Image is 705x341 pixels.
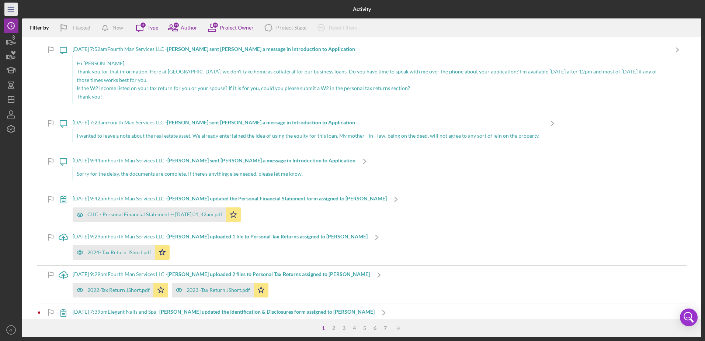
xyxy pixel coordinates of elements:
div: [DATE] 9:29pm Fourth Man Services LLC - [73,271,370,277]
a: [DATE] 9:29pmFourth Man Services LLC -[PERSON_NAME] uploaded 2 files to Personal Tax Returns assi... [54,266,388,303]
div: 2 [329,325,339,331]
b: Activity [353,6,371,12]
div: 3 [339,325,349,331]
div: 6 [370,325,380,331]
div: 4 [349,325,360,331]
p: Thank you for that information. Here at [GEOGRAPHIC_DATA], we don't take home as collateral for o... [77,68,664,84]
div: I wanted to leave a note about the real estate asset. We already entertained the idea of using th... [73,129,543,142]
div: 2022-Tax Return JShort.pdf [87,287,150,293]
div: [DATE] 9:42pm Fourth Man Services LLC - [73,196,387,201]
b: [PERSON_NAME] sent [PERSON_NAME] a message in Introduction to Application [167,157,355,163]
a: [DATE] 7:23amFourth Man Services LLC -[PERSON_NAME] sent [PERSON_NAME] a message in Introduction ... [54,114,562,152]
div: 2023 -Tax Return JShort.pdf [187,287,250,293]
div: New [112,20,123,35]
div: 7 [380,325,390,331]
div: 3 [140,22,146,28]
button: Reset Filters [312,20,365,35]
div: 19 [173,22,180,28]
div: 2024- Tax Return JShort.pdf [87,249,151,255]
text: KH [8,328,13,332]
button: KH [4,323,18,337]
div: Project Owner [220,25,254,31]
div: [DATE] 9:44pm Fourth Man Services LLC - [73,158,355,163]
div: Reset Filters [329,20,357,35]
div: Flagged [73,20,90,35]
a: [DATE] 7:52amFourth Man Services LLC -[PERSON_NAME] sent [PERSON_NAME] a message in Introduction ... [54,41,687,114]
b: [PERSON_NAME] updated the Identification & Disclosures form assigned to [PERSON_NAME] [159,309,375,315]
div: [DATE] 7:23am Fourth Man Services LLC - [73,120,543,125]
button: 2023 -Tax Return JShort.pdf [172,283,268,297]
b: [PERSON_NAME] uploaded 2 files to Personal Tax Returns assigned to [PERSON_NAME] [167,271,370,277]
div: Type [147,25,158,31]
a: [DATE] 9:42pmFourth Man Services LLC -[PERSON_NAME] updated the Personal Financial Statement form... [54,190,405,227]
a: [DATE] 9:29pmFourth Man Services LLC -[PERSON_NAME] uploaded 1 file to Personal Tax Returns assig... [54,228,386,265]
p: Hi [PERSON_NAME], [77,59,664,68]
div: [DATE] 7:52am Fourth Man Services LLC - [73,46,668,52]
div: 18 [212,22,219,28]
p: Thank you! [77,93,664,101]
b: [PERSON_NAME] updated the Personal Financial Statement form assigned to [PERSON_NAME] [167,195,387,201]
button: 2022-Tax Return JShort.pdf [73,283,168,297]
a: [DATE] 9:44pmFourth Man Services LLC -[PERSON_NAME] sent [PERSON_NAME] a message in Introduction ... [54,152,374,190]
b: [PERSON_NAME] sent [PERSON_NAME] a message in Introduction to Application [167,46,355,52]
div: Sorry for the delay, the documents are complete. If there's anything else needed, please let me k... [73,167,355,180]
b: [PERSON_NAME] uploaded 1 file to Personal Tax Returns assigned to [PERSON_NAME] [167,233,368,240]
button: Flagged [54,20,98,35]
div: [DATE] 9:29pm Fourth Man Services LLC - [73,234,368,240]
div: Filter by [29,25,54,31]
div: 1 [318,325,329,331]
div: Open Intercom Messenger [680,309,698,326]
div: CILC - Personal Financial Statement -- [DATE] 01_42am.pdf [87,211,222,217]
div: Author [181,25,197,31]
a: [DATE] 7:39pmElegant Nails and Spa -[PERSON_NAME] updated the Identification & Disclosures form a... [54,303,393,341]
button: New [98,20,131,35]
b: [PERSON_NAME] sent [PERSON_NAME] a message in Introduction to Application [167,119,355,125]
p: Is the W2 income listed on your tax return for you or your spouse? If it is for you, could you pl... [77,84,664,92]
div: [DATE] 7:39pm Elegant Nails and Spa - [73,309,375,315]
div: 5 [360,325,370,331]
button: 2024- Tax Return JShort.pdf [73,245,170,260]
div: Project Stage [276,25,306,31]
button: CILC - Personal Financial Statement -- [DATE] 01_42am.pdf [73,207,241,222]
